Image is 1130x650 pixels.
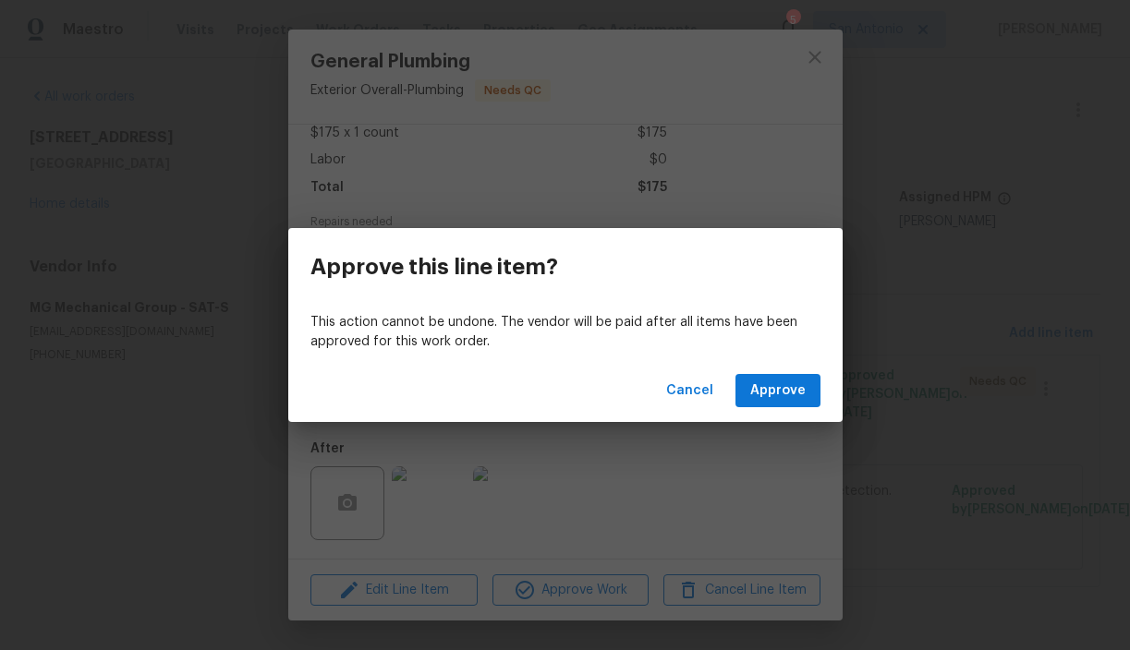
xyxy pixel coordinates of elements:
[750,379,806,403] span: Approve
[310,313,820,352] p: This action cannot be undone. The vendor will be paid after all items have been approved for this...
[659,374,721,408] button: Cancel
[666,379,713,403] span: Cancel
[735,374,820,408] button: Approve
[310,254,558,280] h3: Approve this line item?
